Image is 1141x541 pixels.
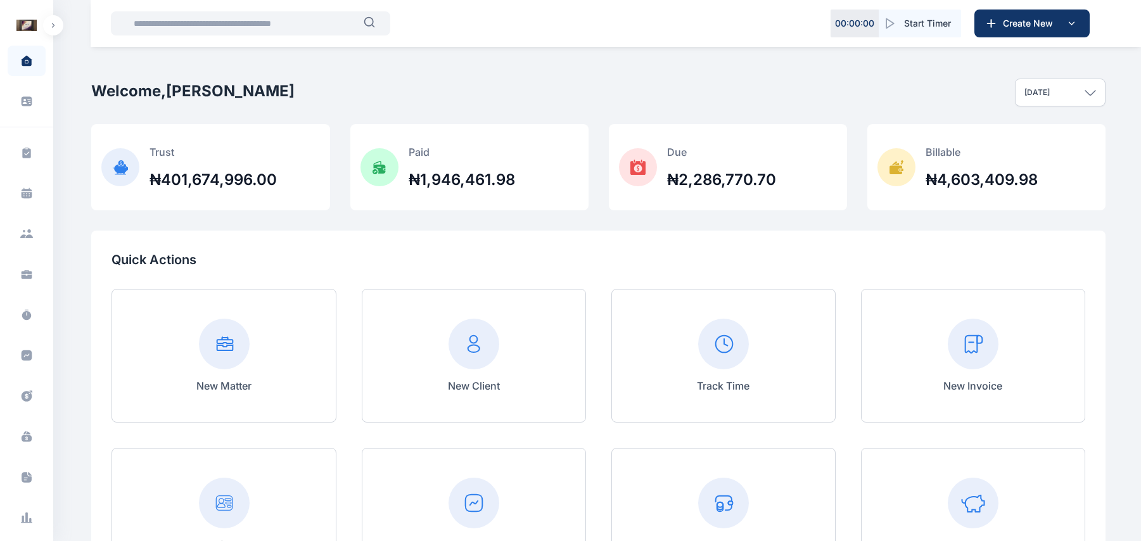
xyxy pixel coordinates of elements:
h2: ₦1,946,461.98 [409,170,515,190]
h2: ₦401,674,996.00 [150,170,277,190]
p: Paid [409,144,515,160]
h2: ₦4,603,409.98 [926,170,1038,190]
span: Create New [998,17,1064,30]
p: 00 : 00 : 00 [835,17,874,30]
h2: ₦2,286,770.70 [667,170,776,190]
p: Trust [150,144,277,160]
h2: Welcome, [PERSON_NAME] [91,81,295,101]
p: New Matter [196,378,252,393]
span: Start Timer [904,17,951,30]
p: Track Time [697,378,749,393]
p: New Client [448,378,500,393]
p: Due [667,144,776,160]
p: [DATE] [1024,87,1050,98]
button: Create New [974,10,1090,37]
p: New Invoice [943,378,1002,393]
button: Start Timer [879,10,961,37]
p: Quick Actions [112,251,1085,269]
p: Billable [926,144,1038,160]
